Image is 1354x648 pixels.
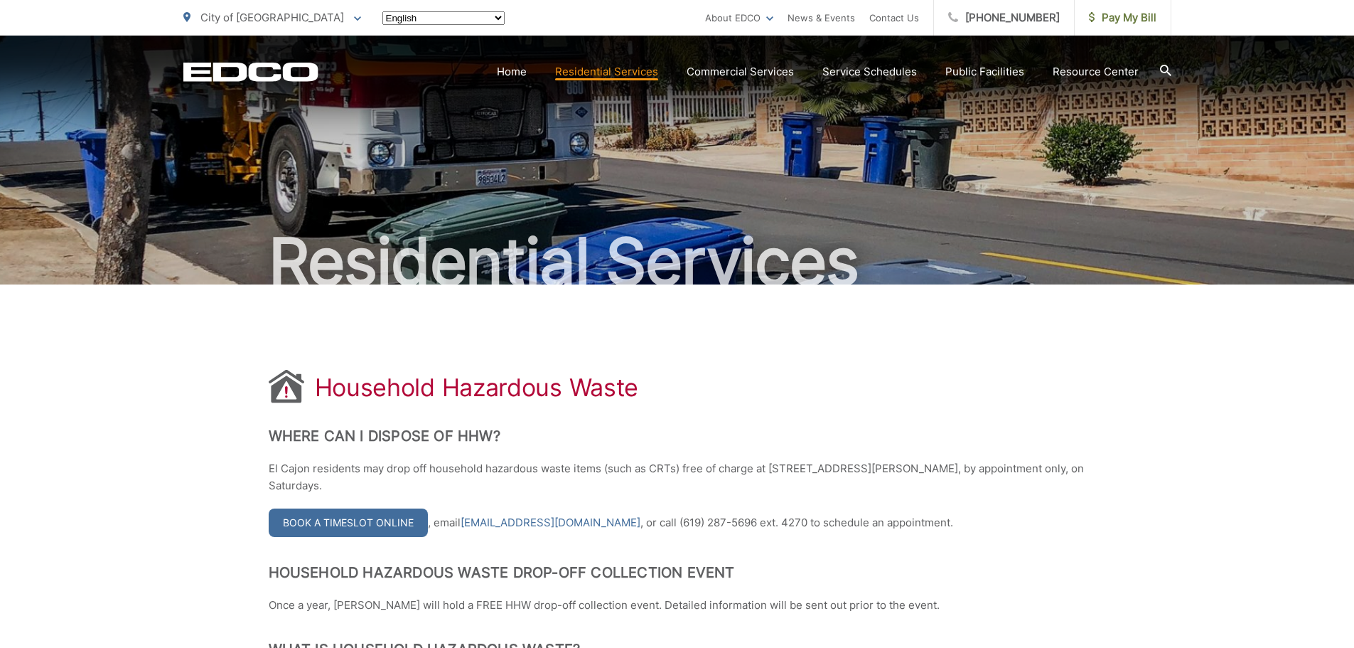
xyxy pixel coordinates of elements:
a: About EDCO [705,9,773,26]
h1: Household Hazardous Waste [315,373,639,402]
a: News & Events [788,9,855,26]
a: [EMAIL_ADDRESS][DOMAIN_NAME] [461,514,640,531]
h2: Residential Services [183,226,1171,297]
a: EDCD logo. Return to the homepage. [183,62,318,82]
a: Commercial Services [687,63,794,80]
h2: Household Hazardous Waste Drop-Off Collection Event [269,564,1086,581]
a: Home [497,63,527,80]
span: Pay My Bill [1089,9,1156,26]
select: Select a language [382,11,505,25]
h2: Where Can I Dispose of HHW? [269,427,1086,445]
p: Once a year, [PERSON_NAME] will hold a FREE HHW drop-off collection event. Detailed information w... [269,597,1086,614]
a: Residential Services [555,63,658,80]
span: City of [GEOGRAPHIC_DATA] [200,11,344,24]
a: Service Schedules [822,63,917,80]
p: El Cajon residents may drop off household hazardous waste items (such as CRTs) free of charge at ... [269,460,1086,494]
a: Book a Timeslot Online [269,509,428,537]
p: , email , or call (619) 287-5696 ext. 4270 to schedule an appointment. [269,509,1086,537]
a: Resource Center [1053,63,1139,80]
a: Public Facilities [945,63,1024,80]
a: Contact Us [869,9,919,26]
